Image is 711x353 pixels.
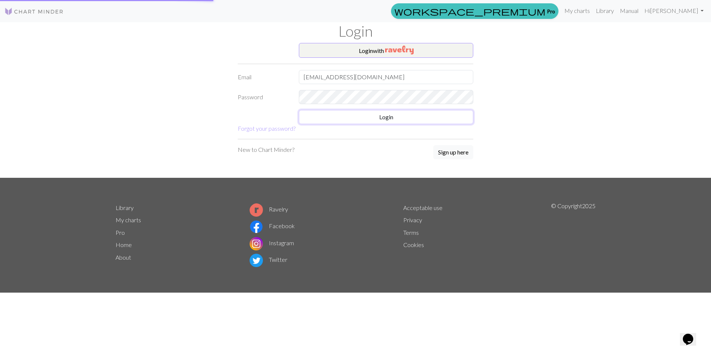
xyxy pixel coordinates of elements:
[680,323,704,346] iframe: chat widget
[250,254,263,267] img: Twitter logo
[250,203,263,217] img: Ravelry logo
[250,220,263,233] img: Facebook logo
[250,256,287,263] a: Twitter
[250,222,295,229] a: Facebook
[4,7,64,16] img: Logo
[433,145,473,160] a: Sign up here
[238,125,296,132] a: Forgot your password?
[561,3,593,18] a: My charts
[116,241,132,248] a: Home
[250,237,263,250] img: Instagram logo
[403,241,424,248] a: Cookies
[403,229,419,236] a: Terms
[403,216,422,223] a: Privacy
[233,70,294,84] label: Email
[299,110,473,124] button: Login
[116,229,125,236] a: Pro
[641,3,707,18] a: Hi[PERSON_NAME]
[250,239,294,246] a: Instagram
[391,3,558,19] a: Pro
[403,204,443,211] a: Acceptable use
[433,145,473,159] button: Sign up here
[233,90,294,104] label: Password
[394,6,545,16] span: workspace_premium
[385,46,414,54] img: Ravelry
[551,202,595,269] p: © Copyright 2025
[116,216,141,223] a: My charts
[116,254,131,261] a: About
[111,22,600,40] h1: Login
[250,206,288,213] a: Ravelry
[238,145,294,154] p: New to Chart Minder?
[593,3,617,18] a: Library
[617,3,641,18] a: Manual
[116,204,134,211] a: Library
[299,43,473,58] button: Loginwith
